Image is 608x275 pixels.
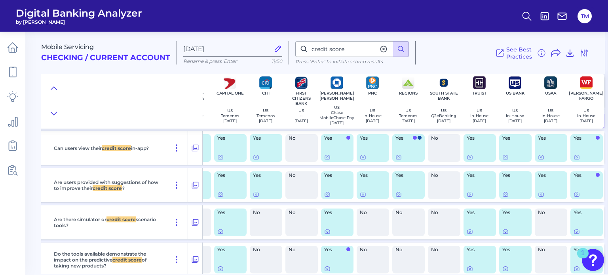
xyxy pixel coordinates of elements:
span: No [431,136,452,140]
span: No [289,247,310,252]
span: by [PERSON_NAME] [16,19,142,25]
p: [DATE] [294,118,308,123]
p: Chase MobileChase Pay [319,110,354,120]
p: US [294,108,308,113]
span: No [253,210,274,215]
span: Yes [467,210,488,215]
span: Yes [217,247,239,252]
p: In-House [541,113,560,118]
p: US [221,108,239,113]
b: credit score [102,145,131,151]
span: No [538,247,559,252]
p: US [431,108,456,113]
p: US [541,108,560,113]
b: credit score [93,185,122,191]
span: Yes [395,173,417,178]
p: US [363,108,382,113]
span: Yes [217,210,239,215]
p: In-House [577,113,595,118]
p: Press ‘Enter’ to initiate search results [295,59,409,64]
span: Yes [324,210,346,215]
p: [DATE] [319,120,354,125]
p: Regions [399,91,418,96]
p: [PERSON_NAME] Fargo [569,91,604,101]
p: Temenos [256,113,275,118]
span: Yes [538,173,559,178]
p: Do the tools available demonstrate the impact on the predictive of taking new products? [54,251,162,269]
p: [DATE] [221,118,239,123]
p: Q2eBanking [431,113,456,118]
span: Yes [395,136,412,140]
p: Are there simulator or scenario tools? [54,216,162,228]
p: [PERSON_NAME] [PERSON_NAME] [319,91,354,101]
p: US Bank [506,91,524,96]
span: No [395,210,417,215]
button: TM [578,9,592,23]
span: No [431,247,452,252]
p: In-House [506,113,524,118]
p: [DATE] [577,118,595,123]
p: [DATE] [506,118,524,123]
span: 11/50 [272,58,282,64]
p: First Citizens Bank [287,91,316,106]
p: US [399,108,417,113]
p: [DATE] [541,118,560,123]
p: -- [294,113,308,118]
span: Yes [574,173,595,178]
p: Temenos [221,113,239,118]
b: credit score [106,216,136,222]
p: US [319,105,354,110]
span: No [289,210,310,215]
p: Can users view their in-app? [54,145,149,151]
p: Citi [262,91,270,96]
span: Yes [574,247,595,252]
p: [DATE] [363,118,382,123]
span: No [538,210,559,215]
p: US [470,108,488,113]
p: [DATE] [256,118,275,123]
span: No [289,136,310,140]
span: Yes [574,136,595,140]
p: Rename & press 'Enter' [183,58,282,64]
p: US [577,108,595,113]
span: Yes [502,136,524,140]
p: USAA [545,91,556,96]
span: No [289,173,310,178]
span: No [395,247,417,252]
p: In-House [363,113,382,118]
p: Capital One [217,91,244,96]
p: [DATE] [470,118,488,123]
span: Digital Banking Analyzer [16,7,142,19]
p: Temenos [399,113,417,118]
p: [DATE] [399,118,417,123]
p: In-House [470,113,488,118]
span: Yes [467,173,488,178]
span: Yes [538,136,559,140]
input: Search keywords [295,41,409,57]
span: Yes [360,173,381,178]
p: [DATE] [431,118,456,123]
span: No [431,210,452,215]
span: Yes [502,173,524,178]
b: credit score [112,257,142,263]
span: Yes [253,136,274,140]
p: South State Bank [429,91,458,101]
span: Yes [217,136,239,140]
h2: Checking / Current Account [41,53,170,63]
span: Yes [467,247,488,252]
span: Yes [324,136,346,140]
span: Yes [574,210,595,215]
a: See Best Practices [495,46,532,60]
span: Yes [502,210,524,215]
span: Yes [360,136,381,140]
p: Are users provided with suggestions of how to improve their ? [54,179,162,191]
span: See Best Practices [506,46,532,60]
span: Mobile Servicing [41,43,94,51]
span: Yes [324,173,346,178]
span: No [431,173,452,178]
span: Yes [502,247,524,252]
p: Truist [472,91,486,96]
span: Yes [253,173,274,178]
span: No [253,247,274,252]
p: US [506,108,524,113]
